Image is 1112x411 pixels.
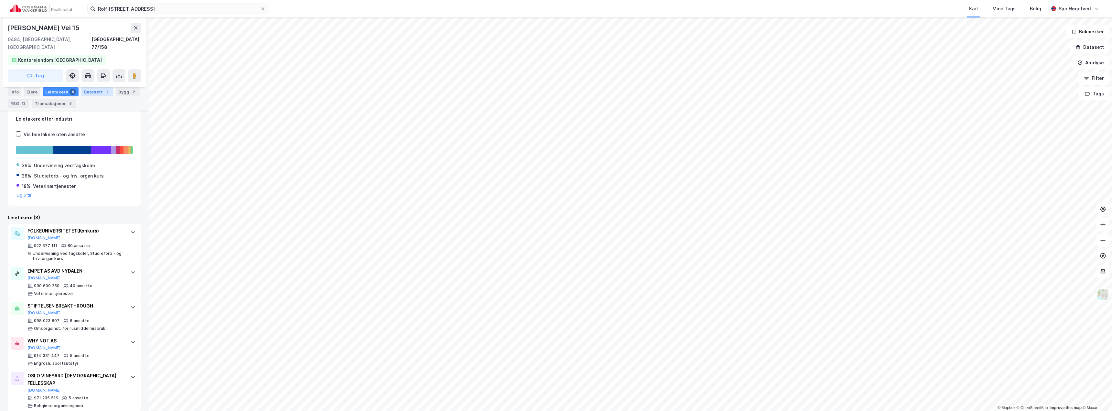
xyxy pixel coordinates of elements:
div: Bygg [116,87,140,96]
div: Omsorgsinst. for rusmiddelmisbruk. [34,326,107,331]
div: Mine Tags [992,5,1016,13]
a: Mapbox [998,406,1015,410]
div: WHY NOT AS [27,337,124,345]
div: Religiøse organisasjoner [34,403,84,408]
div: OSLO VINEYARD [DEMOGRAPHIC_DATA] FELLESSKAP [27,372,124,387]
button: Datasett [1070,41,1109,54]
div: Eiere [24,87,40,96]
div: Veterinærtjenester [33,182,76,190]
div: 914 331 447 [34,353,59,358]
div: 80 ansatte [68,243,90,248]
div: [PERSON_NAME] Vei 15 [8,23,81,33]
a: Improve this map [1050,406,1082,410]
div: Vis leietakere uten ansatte [24,131,85,138]
div: FOLKEUNIVERSITETET (Konkurs) [27,227,124,235]
button: [DOMAIN_NAME] [27,235,61,241]
button: [DOMAIN_NAME] [27,388,61,393]
div: 0484, [GEOGRAPHIC_DATA], [GEOGRAPHIC_DATA] [8,36,91,51]
div: Studieforb.- og friv. organ kurs [34,172,104,180]
div: ESG [8,99,29,108]
a: OpenStreetMap [1017,406,1048,410]
button: Bokmerker [1066,25,1109,38]
div: 18% [22,182,30,190]
div: [GEOGRAPHIC_DATA], 77/158 [91,36,141,51]
div: Engrosh. sportsutstyr [34,361,79,366]
button: [DOMAIN_NAME] [27,345,61,351]
img: Z [1097,288,1109,301]
div: 36% [22,172,31,180]
div: 930 609 250 [34,283,59,288]
img: cushman-wakefield-realkapital-logo.202ea83816669bd177139c58696a8fa1.svg [10,4,72,13]
div: Transaksjoner [32,99,76,108]
button: Tags [1079,87,1109,100]
div: 40 ansatte [70,283,92,288]
div: Kontoreiendom [GEOGRAPHIC_DATA] [18,56,102,64]
div: Leietakere [43,87,79,96]
div: Kart [969,5,978,13]
div: Kontrollprogram for chat [1080,380,1112,411]
button: [DOMAIN_NAME] [27,276,61,281]
div: 998 023 807 [34,318,59,323]
div: 5 ansatte [69,395,88,401]
div: Bolig [1030,5,1041,13]
button: Tag [8,69,63,82]
div: 6 ansatte [70,318,90,323]
button: Filter [1078,72,1109,85]
div: 13 [20,100,27,107]
div: STIFTELSEN BREAKTHROUGH [27,302,124,310]
div: Sjur Høgetveit [1059,5,1091,13]
div: 922 377 111 [34,243,57,248]
div: Leietakere etter industri [16,115,133,123]
button: Og 6 til [16,193,31,198]
div: 5 [67,100,74,107]
div: 2 [104,89,111,95]
div: Undervisning ved fagskoler, Studieforb.- og friv. organ kurs [33,251,124,261]
div: 5 ansatte [70,353,90,358]
div: 36% [22,162,31,169]
input: Søk på adresse, matrikkel, gårdeiere, leietakere eller personer [95,4,260,14]
div: Datasett [81,87,113,96]
div: Undervisning ved fagskoler [34,162,95,169]
div: 971 285 516 [34,395,58,401]
div: Info [8,87,21,96]
button: Analyse [1072,56,1109,69]
div: 2 [131,89,137,95]
button: [DOMAIN_NAME] [27,310,61,316]
div: Veterinærtjenester [34,291,74,296]
iframe: Chat Widget [1080,380,1112,411]
div: 8 [69,89,76,95]
div: EMPET AS AVD NYDALEN [27,267,124,275]
div: Leietakere (8) [8,214,141,222]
